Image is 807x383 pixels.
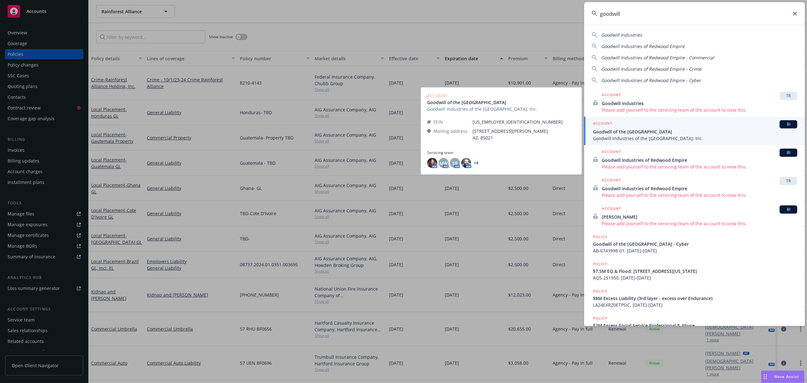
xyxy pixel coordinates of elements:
[602,163,797,170] span: Please add yourself to the servicing team of the account to view this.
[593,315,607,321] h5: POLICY
[584,88,805,117] a: ACCOUNTTRGoodwill IndustriesPlease add yourself to the servicing team of the account to view this.
[602,185,797,192] span: Goodwill Industries of Redwood Empire
[601,55,714,61] span: Goodwill Industries of Redwood Empire - Commercial
[601,77,701,83] span: Goodwill Industries of Redwood Empire - Cyber
[602,92,621,99] h5: ACCOUNT
[602,149,621,156] h5: ACCOUNT
[593,268,797,274] span: $7.5M EQ & Flood: [STREET_ADDRESS][US_STATE]
[593,274,797,281] span: AQS-251950, [DATE]-[DATE]
[584,145,805,174] a: ACCOUNTBIGoodwill Industries of Redwood EmpirePlease add yourself to the servicing team of the ac...
[584,2,805,25] input: Search...
[584,285,805,312] a: POLICY$8M Excess Liability (3rd layer - excess over Endurance)LA24EXRZ0ETPSIC, [DATE]-[DATE]
[602,220,797,227] span: Please add yourself to the servicing team of the account to view this.
[602,214,797,220] span: [PERSON_NAME]
[782,121,795,127] span: BI
[584,174,805,202] a: ACCOUNTTRGoodwill Industries of Redwood EmpirePlease add yourself to the servicing team of the ac...
[593,288,607,294] h5: POLICY
[774,374,799,379] span: Nova Assist
[593,234,607,240] h5: POLICY
[602,177,621,185] h5: ACCOUNT
[593,135,797,142] span: Goodwill Industries of the [GEOGRAPHIC_DATA], Inc.
[593,247,797,254] span: AB-6743998-01, [DATE]-[DATE]
[602,192,797,198] span: Please add yourself to the servicing team of the account to view this.
[593,261,607,267] h5: POLICY
[602,205,621,213] h5: ACCOUNT
[593,322,797,329] span: $2M Excess Social Service Professional & Abuse
[601,32,642,38] span: Goodwill Industries
[584,312,805,339] a: POLICY$2M Excess Social Service Professional & Abuse
[602,157,797,163] span: Goodwill Industries of Redwood Empire
[593,120,612,128] h5: ACCOUNT
[782,207,795,212] span: BI
[782,93,795,99] span: TR
[761,371,769,383] div: Drag to move
[782,150,795,156] span: BI
[584,202,805,230] a: ACCOUNTBI[PERSON_NAME]Please add yourself to the servicing team of the account to view this.
[601,43,685,49] span: Goodwill Industries of Redwood Empire
[584,257,805,285] a: POLICY$7.5M EQ & Flood: [STREET_ADDRESS][US_STATE]AQS-251950, [DATE]-[DATE]
[782,178,795,184] span: TR
[593,295,797,302] span: $8M Excess Liability (3rd layer - excess over Endurance)
[593,302,797,308] span: LA24EXRZ0ETPSIC, [DATE]-[DATE]
[602,107,797,113] span: Please add yourself to the servicing team of the account to view this.
[593,128,797,135] span: Goodwill of the [GEOGRAPHIC_DATA]
[761,370,804,383] button: Nova Assist
[584,230,805,257] a: POLICYGoodwill of the [GEOGRAPHIC_DATA] - CyberAB-6743998-01, [DATE]-[DATE]
[593,241,797,247] span: Goodwill of the [GEOGRAPHIC_DATA] - Cyber
[602,100,797,107] span: Goodwill Industries
[601,66,701,72] span: Goodwill Industries of Redwood Empire - Crime
[584,117,805,145] a: ACCOUNTBIGoodwill of the [GEOGRAPHIC_DATA]Goodwill Industries of the [GEOGRAPHIC_DATA], Inc.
